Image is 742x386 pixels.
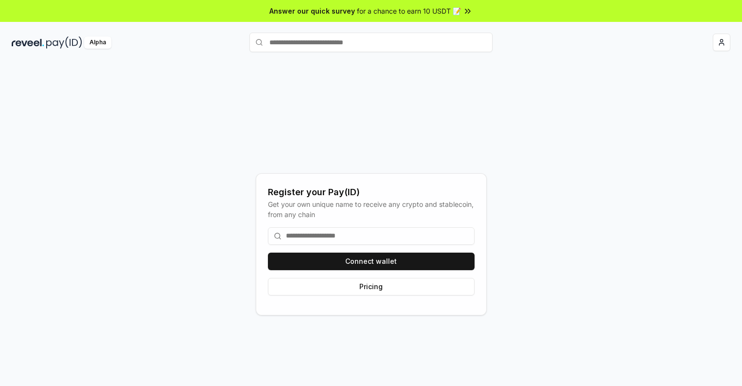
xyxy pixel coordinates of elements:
img: reveel_dark [12,37,44,49]
div: Register your Pay(ID) [268,185,475,199]
span: for a chance to earn 10 USDT 📝 [357,6,461,16]
div: Get your own unique name to receive any crypto and stablecoin, from any chain [268,199,475,220]
div: Alpha [84,37,111,49]
button: Pricing [268,278,475,295]
img: pay_id [46,37,82,49]
button: Connect wallet [268,253,475,270]
span: Answer our quick survey [269,6,355,16]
